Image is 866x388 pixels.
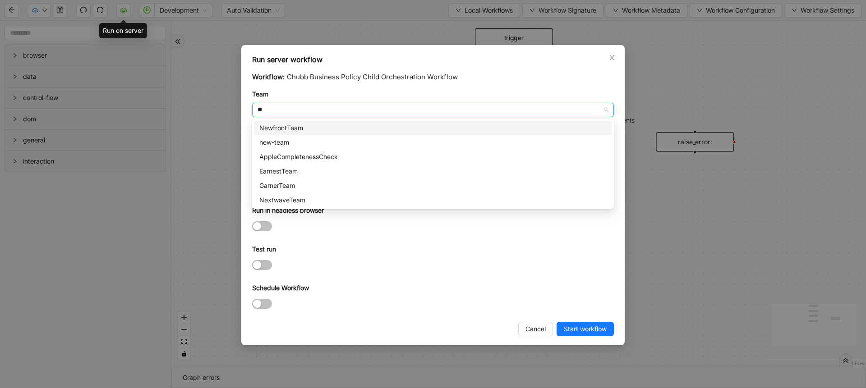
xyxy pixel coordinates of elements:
[518,322,553,336] button: Cancel
[259,195,607,205] div: NextwaveTeam
[254,193,612,207] div: NextwaveTeam
[258,103,608,117] input: Team
[254,121,612,135] div: NewfrontTeam
[254,150,612,164] div: AppleCompletenessCheck
[254,164,612,178] div: EarnestTeam
[259,166,607,176] div: EarnestTeam
[259,181,607,191] div: GarnerTeam
[254,178,612,193] div: GarnerTeam
[525,324,546,334] span: Cancel
[252,205,324,215] label: Run in headless browser
[252,89,268,99] label: Team
[252,260,272,270] button: Test run
[252,73,285,81] span: Workflow:
[607,53,617,63] button: Close
[608,54,616,61] span: close
[99,23,147,38] div: Run on server
[254,135,612,150] div: new-team
[557,322,614,336] button: Start workflow
[252,221,272,231] button: Run in headless browser
[259,137,607,147] div: new-team
[259,123,607,133] div: NewfrontTeam
[252,299,272,309] button: Schedule Workflow
[564,324,607,334] span: Start workflow
[252,54,614,65] div: Run server workflow
[259,152,607,162] div: AppleCompletenessCheck
[252,244,276,254] label: Test run
[252,283,309,293] label: Schedule Workflow
[287,73,458,81] span: Chubb Business Policy Child Orchestration Workflow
